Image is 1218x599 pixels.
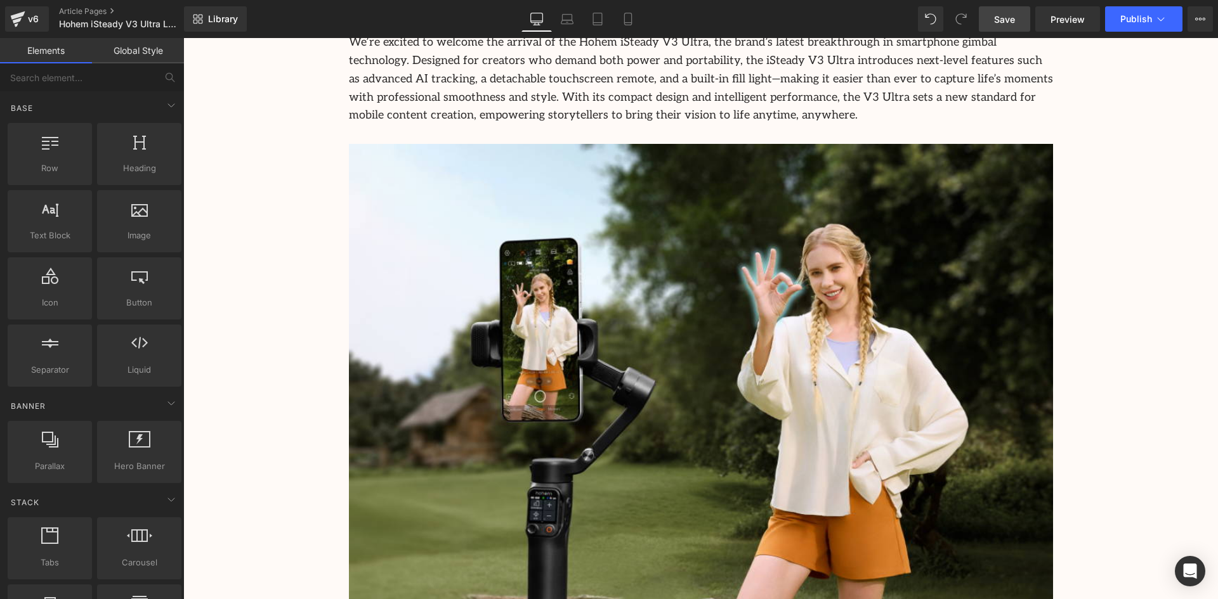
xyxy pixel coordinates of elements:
span: Save [994,13,1015,26]
a: Article Pages [59,6,205,16]
span: Heading [101,162,178,175]
span: Carousel [101,556,178,569]
span: Library [208,13,238,25]
span: Row [11,162,88,175]
span: Base [10,102,34,114]
span: Icon [11,296,88,309]
span: Hero Banner [101,460,178,473]
a: Laptop [552,6,582,32]
button: More [1188,6,1213,32]
a: Tablet [582,6,613,32]
a: Desktop [521,6,552,32]
span: Banner [10,400,47,412]
span: Stack [10,496,41,508]
button: Publish [1105,6,1182,32]
div: Open Intercom Messenger [1175,556,1205,586]
span: Tabs [11,556,88,569]
span: Parallax [11,460,88,473]
span: Image [101,229,178,242]
span: Hohem iSteady V3 Ultra Launch [59,19,181,29]
a: Preview [1035,6,1100,32]
button: Redo [948,6,974,32]
span: Publish [1120,14,1152,24]
a: Global Style [92,38,184,63]
button: Undo [918,6,943,32]
span: Text Block [11,229,88,242]
span: Button [101,296,178,309]
span: Liquid [101,363,178,377]
span: Separator [11,363,88,377]
a: v6 [5,6,49,32]
span: Preview [1051,13,1085,26]
div: v6 [25,11,41,27]
a: Mobile [613,6,643,32]
a: New Library [184,6,247,32]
